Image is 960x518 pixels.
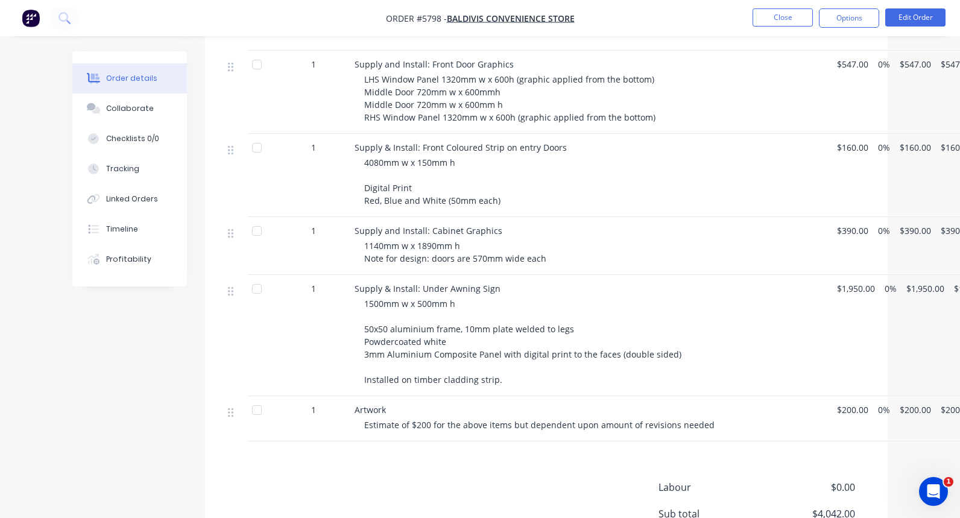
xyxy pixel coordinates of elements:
div: Order details [106,73,157,84]
span: 1 [311,403,316,416]
span: 0% [885,282,897,295]
a: Baldivis Convenience Store [447,13,575,24]
span: Estimate of $200 for the above items but dependent upon amount of revisions needed [364,419,715,431]
span: 1 [311,58,316,71]
span: $547.00 [900,58,931,71]
span: 0% [878,141,890,154]
div: Tracking [106,163,139,174]
span: 1 [311,282,316,295]
button: Tracking [72,154,187,184]
span: $1,950.00 [837,282,875,295]
span: $0.00 [766,480,855,494]
span: 1500mm w x 500mm h 50x50 aluminium frame, 10mm plate welded to legs Powdercoated white 3mm Alumin... [364,298,681,385]
button: Options [819,8,879,28]
button: Edit Order [885,8,946,27]
span: LHS Window Panel 1320mm w x 600h (graphic applied from the bottom) Middle Door 720mm w x 600mmh M... [364,74,655,123]
span: Artwork [355,404,386,415]
span: 0% [878,403,890,416]
div: Timeline [106,224,138,235]
span: $390.00 [837,224,868,237]
span: $390.00 [900,224,931,237]
span: 1 [311,141,316,154]
button: Linked Orders [72,184,187,214]
button: Checklists 0/0 [72,124,187,154]
span: Supply and Install: Cabinet Graphics [355,225,502,236]
span: 1140mm w x 1890mm h Note for design: doors are 570mm wide each [364,240,546,264]
span: Supply & Install: Under Awning Sign [355,283,501,294]
span: $200.00 [837,403,868,416]
div: Linked Orders [106,194,158,204]
iframe: Intercom live chat [919,477,948,506]
span: $547.00 [837,58,868,71]
span: $200.00 [900,403,931,416]
div: Profitability [106,254,151,265]
span: 4080mm w x 150mm h Digital Print Red, Blue and White (50mm each) [364,157,501,206]
button: Collaborate [72,93,187,124]
img: Factory [22,9,40,27]
div: Checklists 0/0 [106,133,159,144]
button: Timeline [72,214,187,244]
span: Supply & Install: Front Coloured Strip on entry Doors [355,142,567,153]
span: $1,950.00 [906,282,944,295]
div: Collaborate [106,103,154,114]
span: $160.00 [900,141,931,154]
span: 1 [311,224,316,237]
span: $160.00 [837,141,868,154]
span: Order #5798 - [386,13,447,24]
button: Close [753,8,813,27]
span: 1 [944,477,953,487]
button: Order details [72,63,187,93]
span: Supply and Install: Front Door Graphics [355,58,514,70]
span: Labour [658,480,766,494]
span: 0% [878,224,890,237]
span: 0% [878,58,890,71]
button: Profitability [72,244,187,274]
